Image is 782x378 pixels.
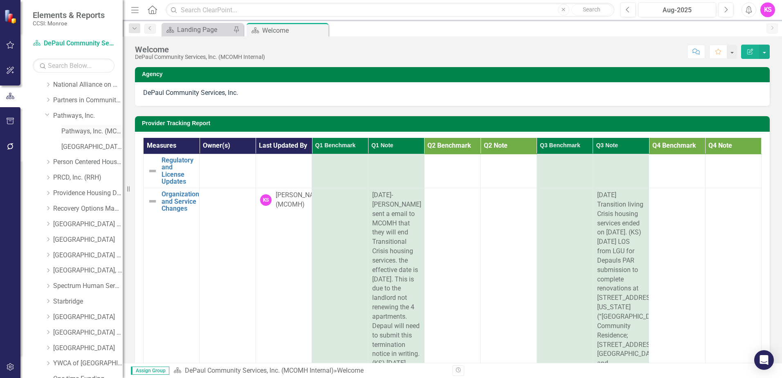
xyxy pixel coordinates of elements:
a: PRCD, Inc. (RRH) [53,173,123,182]
a: Recovery Options Made Easy [53,204,123,214]
a: [GEOGRAPHIC_DATA] [53,235,123,245]
button: Search [571,4,612,16]
a: Landing Page [164,25,231,35]
td: Double-Click to Edit [593,154,649,188]
a: Spectrum Human Services, Inc. [53,281,123,291]
a: YWCA of [GEOGRAPHIC_DATA] and [GEOGRAPHIC_DATA] [53,359,123,368]
a: [GEOGRAPHIC_DATA], Inc. [53,266,123,275]
div: Open Intercom Messenger [754,350,774,370]
img: Not Defined [148,166,157,176]
td: Double-Click to Edit [537,154,593,188]
td: Double-Click to Edit [368,154,424,188]
td: Double-Click to Edit Right Click for Context Menu [144,154,200,188]
td: Double-Click to Edit [200,154,256,188]
a: [GEOGRAPHIC_DATA] [53,313,123,322]
div: » [173,366,446,376]
td: Double-Click to Edit [312,154,368,188]
span: Search [583,6,600,13]
img: ClearPoint Strategy [4,9,18,24]
h3: Provider Tracking Report [142,120,766,126]
td: Double-Click to Edit [649,154,705,188]
div: DePaul Community Services, lnc. (MCOMH Internal) [135,54,265,60]
div: KS [260,194,272,206]
a: [GEOGRAPHIC_DATA] [61,142,123,152]
a: Pathways, Inc. (MCOMH Internal) [61,127,123,136]
span: Elements & Reports [33,10,105,20]
a: DePaul Community Services, lnc. (MCOMH Internal) [33,39,115,48]
p: DePaul Community Services, lnc. [143,88,762,98]
button: Aug-2025 [638,2,716,17]
a: [GEOGRAPHIC_DATA] (RRH) [53,328,123,337]
a: Person Centered Housing Options, Inc. [53,157,123,167]
small: CCSI: Monroe [33,20,105,27]
td: Double-Click to Edit [481,154,537,188]
div: Landing Page [177,25,231,35]
div: Welcome [337,367,364,374]
td: Double-Click to Edit [705,154,761,188]
div: [PERSON_NAME] (MCOMH) [276,191,325,209]
div: Aug-2025 [641,5,713,15]
a: [GEOGRAPHIC_DATA] [53,344,123,353]
span: Assign Group [131,367,169,375]
a: Organization and Service Changes [162,191,199,212]
a: Pathways, Inc. [53,111,123,121]
a: National Alliance on Mental Illness [53,80,123,90]
td: Double-Click to Edit [424,154,480,188]
input: Search Below... [33,59,115,73]
input: Search ClearPoint... [166,3,614,17]
a: Partners in Community Development [53,96,123,105]
a: [GEOGRAPHIC_DATA] (RRH) [53,251,123,260]
button: KS [760,2,775,17]
a: DePaul Community Services, lnc. (MCOMH Internal) [185,367,334,374]
a: Regulatory and License Updates [162,157,195,185]
div: Welcome [262,25,326,36]
a: Starbridge [53,297,123,306]
a: [GEOGRAPHIC_DATA] (RRH) [53,220,123,229]
a: Providence Housing Development Corporation [53,189,123,198]
img: Not Defined [148,196,157,206]
div: Welcome [135,45,265,54]
h3: Agency [142,71,766,77]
